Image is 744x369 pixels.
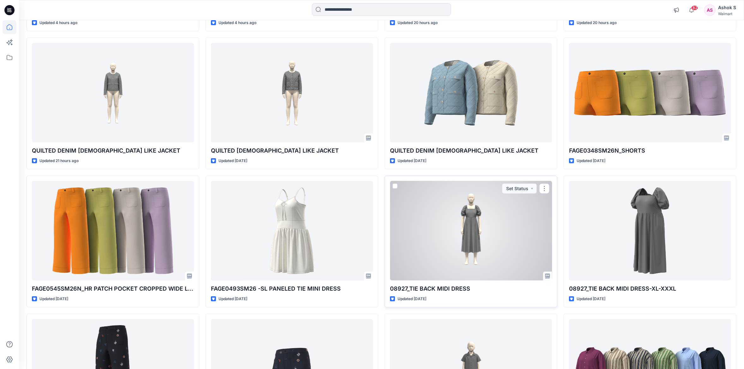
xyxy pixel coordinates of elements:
p: FAGE0493SM26 -SL PANELED TIE MINI DRESS [211,284,373,293]
p: Updated [DATE] [398,296,426,302]
a: 08927_TIE BACK MIDI DRESS [390,181,552,280]
p: Updated 4 hours ago [39,20,77,26]
p: 08927_TIE BACK MIDI DRESS [390,284,552,293]
p: Updated [DATE] [39,296,68,302]
a: 08927_TIE BACK MIDI DRESS-XL-XXXL [569,181,731,280]
a: QUILTED DENIM LADY LIKE JACKET [390,43,552,142]
p: Updated 20 hours ago [577,20,617,26]
p: QUILTED [DEMOGRAPHIC_DATA] LIKE JACKET [211,146,373,155]
a: QUILTED DENIM LADY LIKE JACKET [32,43,194,142]
p: QUILTED DENIM [DEMOGRAPHIC_DATA] LIKE JACKET [390,146,552,155]
div: Ashok S [718,4,736,11]
p: Updated [DATE] [577,158,605,164]
p: Updated [DATE] [219,158,247,164]
p: Updated 21 hours ago [39,158,79,164]
a: QUILTED LADY LIKE JACKET [211,43,373,142]
p: Updated 4 hours ago [219,20,256,26]
p: Updated [DATE] [398,158,426,164]
p: FAGE0545SM26N_HR PATCH POCKET CROPPED WIDE LEG [32,284,194,293]
p: QUILTED DENIM [DEMOGRAPHIC_DATA] LIKE JACKET [32,146,194,155]
div: AS [704,4,716,16]
div: Walmart [718,11,736,16]
a: FAGE0545SM26N_HR PATCH POCKET CROPPED WIDE LEG [32,181,194,280]
p: FAGE0348SM26N_SHORTS [569,146,731,155]
span: 82 [691,5,698,10]
a: FAGE0348SM26N_SHORTS [569,43,731,142]
p: Updated 20 hours ago [398,20,438,26]
a: FAGE0493SM26 -SL PANELED TIE MINI DRESS [211,181,373,280]
p: Updated [DATE] [219,296,247,302]
p: 08927_TIE BACK MIDI DRESS-XL-XXXL [569,284,731,293]
p: Updated [DATE] [577,296,605,302]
